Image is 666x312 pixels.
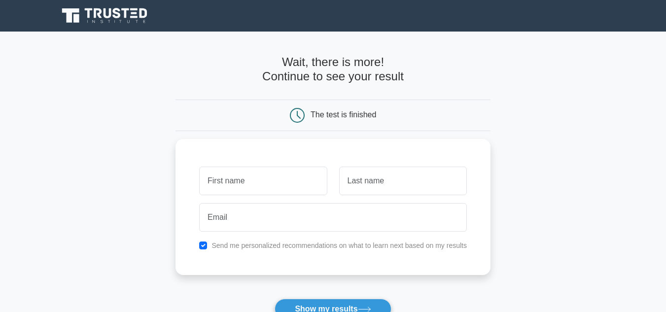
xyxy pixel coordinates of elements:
[339,167,467,195] input: Last name
[311,110,376,119] div: The test is finished
[211,242,467,249] label: Send me personalized recommendations on what to learn next based on my results
[199,203,467,232] input: Email
[199,167,327,195] input: First name
[175,55,491,84] h4: Wait, there is more! Continue to see your result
